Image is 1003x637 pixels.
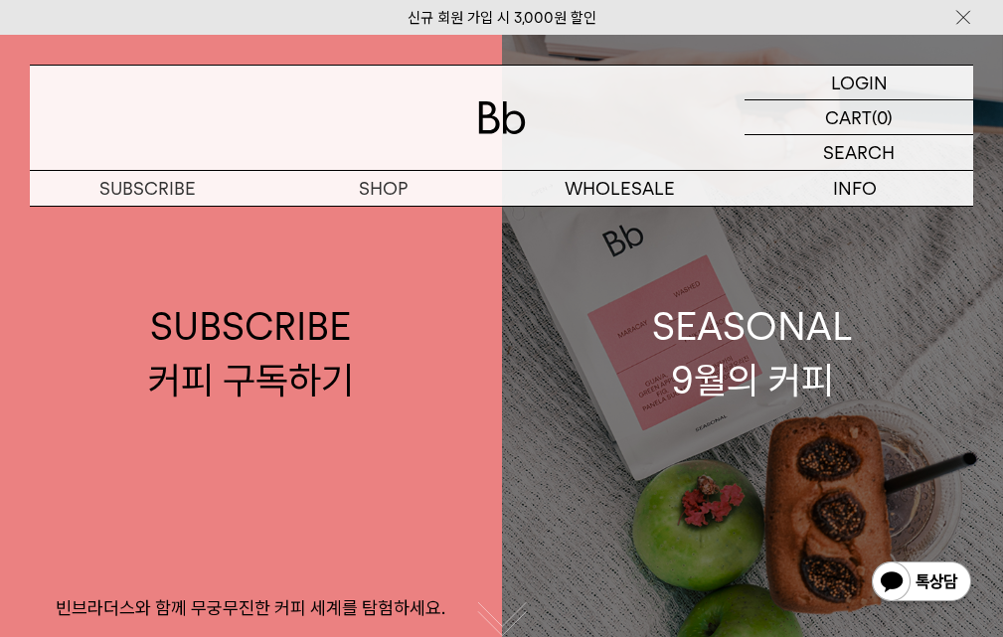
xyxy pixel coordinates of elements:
p: WHOLESALE [502,171,738,206]
img: 카카오톡 채널 1:1 채팅 버튼 [870,559,973,607]
a: SHOP [265,171,501,206]
a: LOGIN [745,66,973,100]
div: SUBSCRIBE 커피 구독하기 [148,300,354,405]
p: LOGIN [831,66,888,99]
div: SEASONAL 9월의 커피 [652,300,853,405]
p: (0) [872,100,893,134]
a: CART (0) [745,100,973,135]
a: SUBSCRIBE [30,171,265,206]
img: 로고 [478,101,526,134]
p: INFO [738,171,973,206]
a: 신규 회원 가입 시 3,000원 할인 [408,9,596,27]
p: CART [825,100,872,134]
p: SEARCH [823,135,895,170]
